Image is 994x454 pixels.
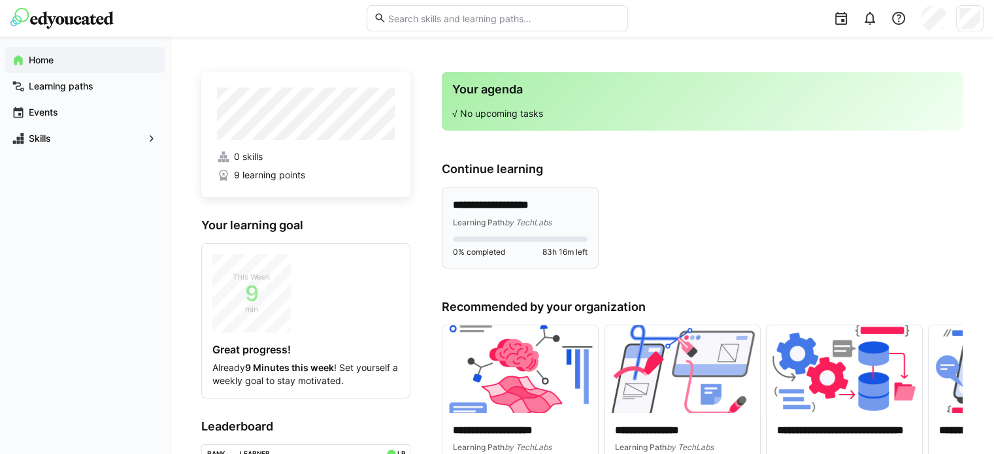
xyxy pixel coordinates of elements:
span: by TechLabs [505,442,552,452]
span: Learning Path [453,442,505,452]
p: √ No upcoming tasks [452,107,952,120]
span: 0 skills [234,150,263,163]
p: Already ! Set yourself a weekly goal to stay motivated. [212,361,399,387]
img: image [442,325,598,413]
h3: Your learning goal [201,218,410,233]
h4: Great progress! [212,343,399,356]
h3: Recommended by your organization [442,300,963,314]
span: 0% completed [453,247,505,257]
strong: 9 Minutes this week [245,362,334,373]
span: by TechLabs [667,442,714,452]
img: image [767,325,922,413]
a: 0 skills [217,150,395,163]
span: Learning Path [615,442,667,452]
span: 83h 16m left [542,247,588,257]
span: Learning Path [453,218,505,227]
span: by TechLabs [505,218,552,227]
span: 9 learning points [234,169,305,182]
h3: Continue learning [442,162,963,176]
img: image [605,325,760,413]
h3: Your agenda [452,82,952,97]
h3: Leaderboard [201,419,410,434]
input: Search skills and learning paths… [386,12,620,24]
